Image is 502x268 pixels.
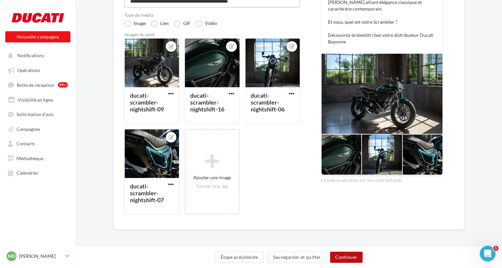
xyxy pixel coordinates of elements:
button: Notifications [4,49,69,61]
a: Opérations [4,64,72,76]
span: Visibilité en ligne [18,97,53,102]
label: Lien [151,20,169,27]
a: Campagnes [4,123,72,134]
span: Campagnes [16,126,40,132]
label: GIF [174,20,190,27]
div: ducati-scrambler-nightshift-09 [130,92,164,113]
button: Sauvegarder et quitter [267,252,326,263]
div: La prévisualisation est non-contractuelle [321,175,443,183]
label: Image [124,20,146,27]
button: Étape précédente [215,252,264,263]
a: Sollicitation d'avis [4,108,72,120]
button: Nouvelle campagne [5,31,70,42]
iframe: Intercom live chat [480,246,495,261]
div: Images du post [124,32,300,37]
div: 99+ [58,82,68,87]
div: ducati-scrambler-nightshift-06 [251,92,285,113]
span: Boîte de réception [17,82,54,87]
a: MD [PERSON_NAME] [5,250,70,262]
a: Boîte de réception99+ [4,79,72,91]
span: Calendrier [16,170,38,176]
a: Visibilité en ligne [4,93,72,105]
div: ducati-scrambler-nightshift-16 [190,92,224,113]
label: Vidéo [196,20,217,27]
span: 1 [493,246,498,251]
span: Contacts [16,141,35,146]
span: MD [8,253,15,259]
span: Opérations [17,67,40,73]
button: Continuer [330,252,363,263]
label: Type de média [124,13,300,17]
span: Médiathèque [16,155,43,161]
p: [PERSON_NAME] [19,253,63,259]
a: Médiathèque [4,152,72,164]
span: Sollicitation d'avis [16,111,54,117]
a: Calendrier [4,166,72,178]
a: Contacts [4,137,72,149]
div: ducati-scrambler-nightshift-07 [130,183,164,204]
span: Notifications [17,53,44,58]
